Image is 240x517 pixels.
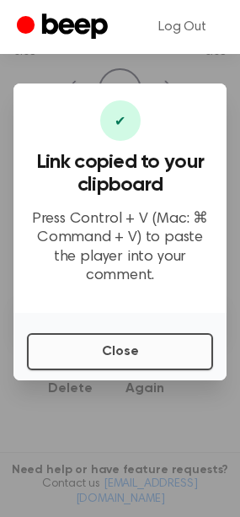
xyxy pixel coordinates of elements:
p: Press Control + V (Mac: ⌘ Command + V) to paste the player into your comment. [27,210,213,286]
a: Beep [17,11,112,44]
a: Log Out [141,7,223,47]
div: ✔ [100,100,141,141]
button: Close [27,333,213,370]
h3: Link copied to your clipboard [27,151,213,197]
